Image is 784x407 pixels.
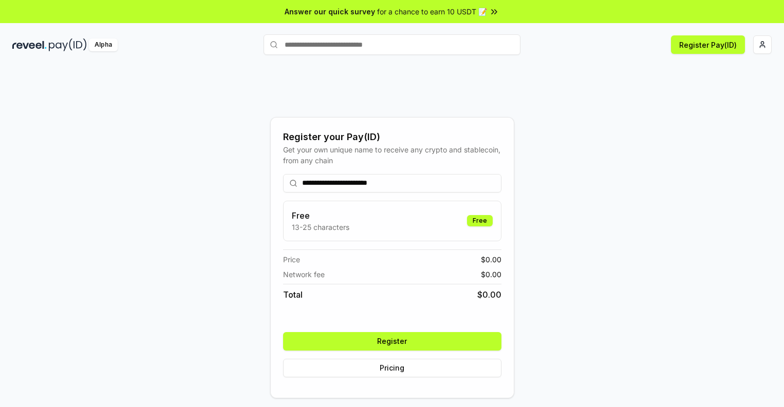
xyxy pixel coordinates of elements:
[481,254,501,265] span: $ 0.00
[283,288,303,301] span: Total
[283,269,325,280] span: Network fee
[292,222,349,232] p: 13-25 characters
[477,288,501,301] span: $ 0.00
[12,38,47,51] img: reveel_dark
[292,209,349,222] h3: Free
[49,38,87,51] img: pay_id
[283,130,501,144] div: Register your Pay(ID)
[283,254,300,265] span: Price
[89,38,118,51] div: Alpha
[671,35,745,54] button: Register Pay(ID)
[285,6,375,17] span: Answer our quick survey
[377,6,487,17] span: for a chance to earn 10 USDT 📝
[481,269,501,280] span: $ 0.00
[283,332,501,351] button: Register
[283,359,501,377] button: Pricing
[467,215,493,226] div: Free
[283,144,501,166] div: Get your own unique name to receive any crypto and stablecoin, from any chain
